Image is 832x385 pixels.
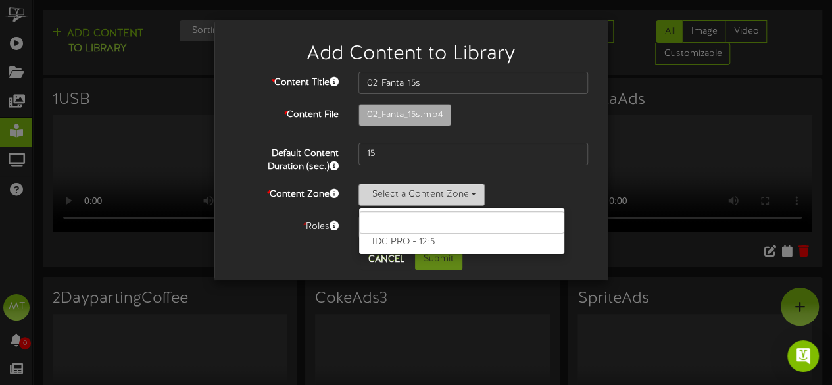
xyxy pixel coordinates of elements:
[224,72,349,90] label: Content Title
[234,43,588,65] h2: Add Content to Library
[358,184,485,206] button: Select a Content Zone
[787,340,819,372] div: Open Intercom Messenger
[415,248,462,270] button: Submit
[360,249,412,270] button: Cancel
[358,72,588,94] input: Content Title
[224,184,349,201] label: Content Zone
[224,104,349,122] label: Content File
[224,143,349,174] label: Default Content Duration (sec.)
[224,216,349,234] div: Roles
[358,207,565,255] ul: Select a Content Zone
[359,234,564,251] label: IDC PRO - 12:5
